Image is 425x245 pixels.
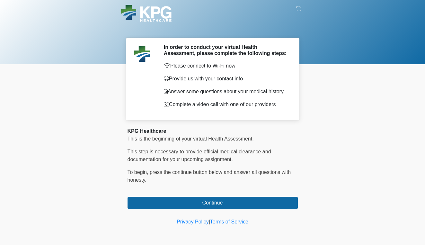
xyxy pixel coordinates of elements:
[164,88,288,95] p: Answer some questions about your medical history
[164,44,288,56] h2: In order to conduct your virtual Health Assessment, please complete the following steps:
[164,75,288,83] p: Provide us with your contact info
[128,149,271,162] span: This step is necessary to provide official medical clearance and documentation for your upcoming ...
[128,127,298,135] div: KPG Healthcare
[132,44,152,63] img: Agent Avatar
[164,101,288,108] p: Complete a video call with one of our providers
[164,62,288,70] p: Please connect to Wi-Fi now
[123,23,303,35] h1: ‎ ‎ ‎
[128,136,254,141] span: This is the beginning of your virtual Health Assessment.
[210,219,248,224] a: Terms of Service
[121,5,172,22] img: KPG Healthcare Logo
[128,169,291,183] span: To begin, ﻿﻿﻿﻿﻿﻿﻿﻿﻿﻿﻿﻿﻿﻿﻿﻿﻿press the continue button below and answer all questions with honesty.
[128,197,298,209] button: Continue
[209,219,210,224] a: |
[177,219,209,224] a: Privacy Policy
